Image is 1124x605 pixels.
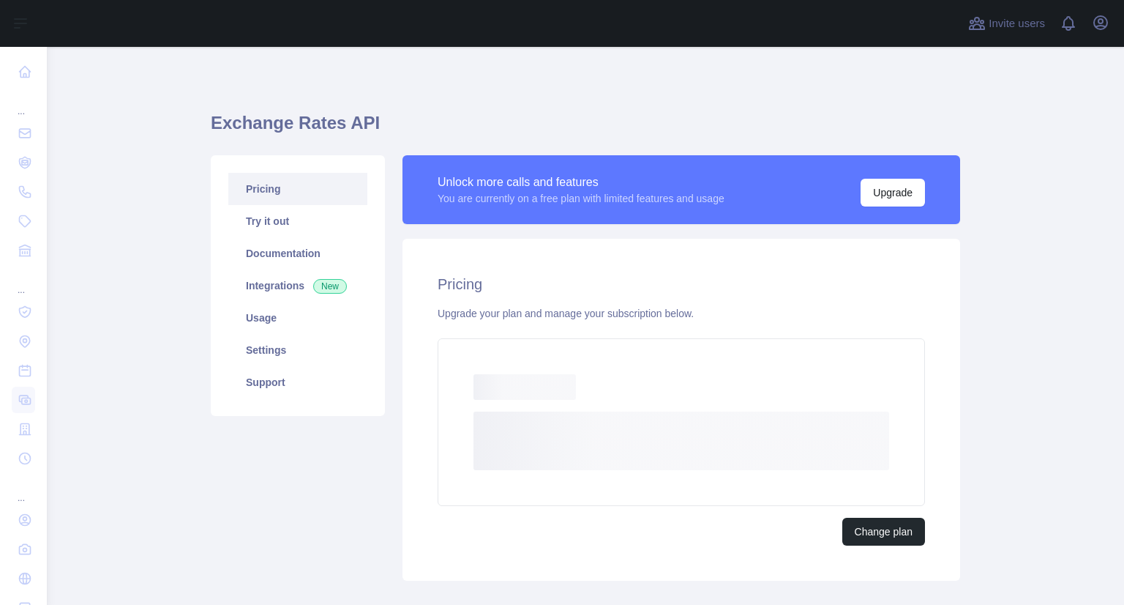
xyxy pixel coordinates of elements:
a: Usage [228,302,367,334]
button: Change plan [842,518,925,546]
div: ... [12,267,35,296]
h1: Exchange Rates API [211,111,960,146]
button: Upgrade [861,179,925,207]
a: Support [228,366,367,398]
a: Documentation [228,237,367,270]
a: Integrations New [228,270,367,302]
h2: Pricing [438,274,925,294]
div: Upgrade your plan and manage your subscription below. [438,306,925,321]
button: Invite users [965,12,1048,35]
div: Unlock more calls and features [438,174,724,191]
a: Settings [228,334,367,366]
span: Invite users [989,15,1045,32]
a: Try it out [228,205,367,237]
div: ... [12,88,35,117]
div: You are currently on a free plan with limited features and usage [438,191,724,206]
span: New [313,279,347,294]
div: ... [12,475,35,504]
a: Pricing [228,173,367,205]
